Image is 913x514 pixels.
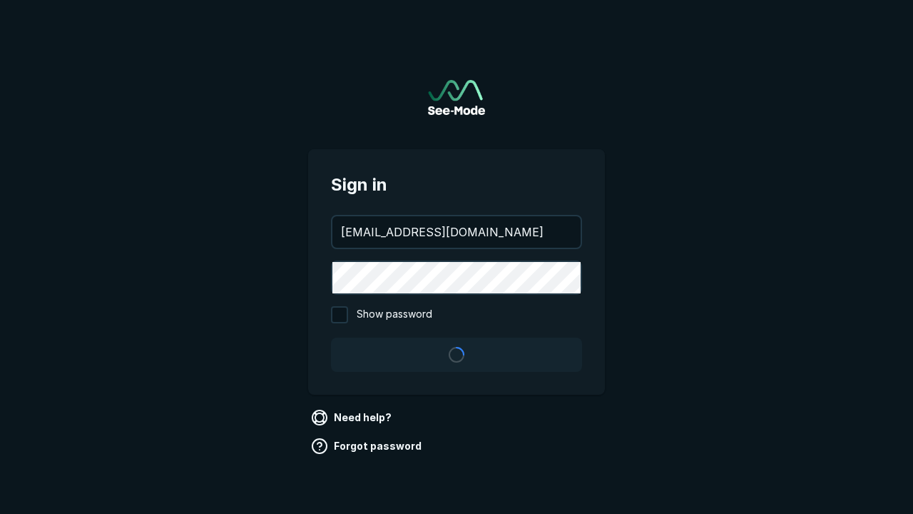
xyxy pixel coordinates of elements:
img: See-Mode Logo [428,80,485,115]
span: Sign in [331,172,582,198]
span: Show password [357,306,432,323]
a: Need help? [308,406,397,429]
input: your@email.com [332,216,581,248]
a: Forgot password [308,435,427,458]
a: Go to sign in [428,80,485,115]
